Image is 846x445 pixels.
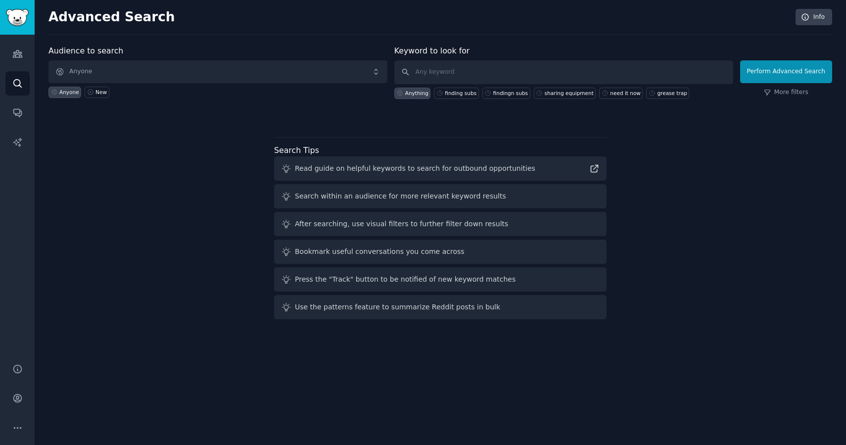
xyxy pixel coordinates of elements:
[48,9,790,25] h2: Advanced Search
[394,46,470,55] label: Keyword to look for
[545,90,594,97] div: sharing equipment
[59,89,79,96] div: Anyone
[274,146,319,155] label: Search Tips
[95,89,107,96] div: New
[295,302,500,312] div: Use the patterns feature to summarize Reddit posts in bulk
[6,9,29,26] img: GummySearch logo
[740,60,832,83] button: Perform Advanced Search
[295,219,508,229] div: After searching, use visual filters to further filter down results
[295,163,535,174] div: Read guide on helpful keywords to search for outbound opportunities
[445,90,476,97] div: finding subs
[85,87,109,98] a: New
[493,90,528,97] div: findingn subs
[48,46,123,55] label: Audience to search
[295,274,516,285] div: Press the "Track" button to be notified of new keyword matches
[610,90,641,97] div: need it now
[295,191,506,201] div: Search within an audience for more relevant keyword results
[295,247,465,257] div: Bookmark useful conversations you come across
[764,88,808,97] a: More filters
[796,9,832,26] a: Info
[405,90,428,97] div: Anything
[657,90,687,97] div: grease trap
[394,60,733,84] input: Any keyword
[48,60,387,83] button: Anyone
